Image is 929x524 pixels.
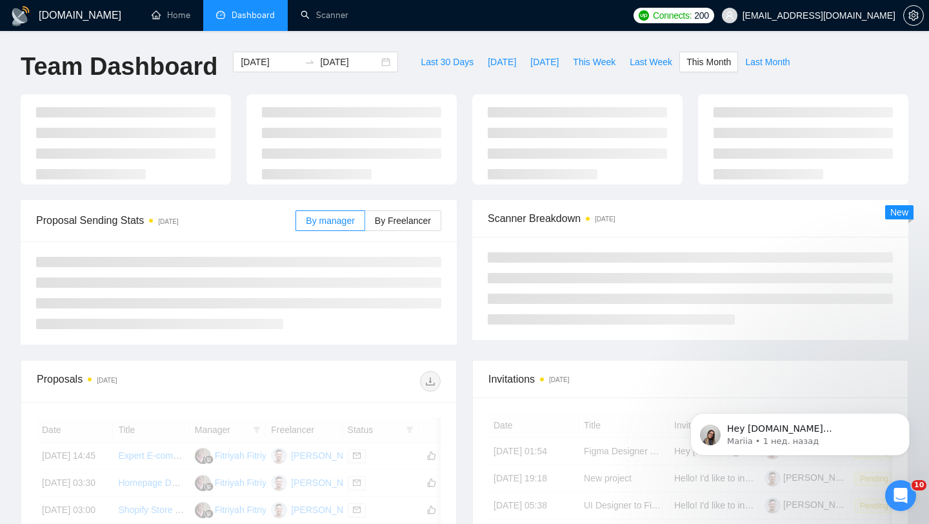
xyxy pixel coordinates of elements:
button: Last Week [623,52,679,72]
time: [DATE] [549,376,569,383]
button: [DATE] [523,52,566,72]
button: This Month [679,52,738,72]
iframe: Intercom live chat [885,480,916,511]
time: [DATE] [595,216,615,223]
span: Connects: [653,8,692,23]
img: logo [10,6,31,26]
input: Start date [241,55,299,69]
input: End date [320,55,379,69]
button: [DATE] [481,52,523,72]
span: New [890,207,908,217]
button: setting [903,5,924,26]
span: 200 [694,8,708,23]
span: Scanner Breakdown [488,210,893,227]
span: to [305,57,315,67]
span: Proposal Sending Stats [36,212,295,228]
time: [DATE] [97,377,117,384]
a: searchScanner [301,10,348,21]
span: user [725,11,734,20]
iframe: Intercom notifications сообщение [671,386,929,476]
h1: Team Dashboard [21,52,217,82]
span: This Month [686,55,731,69]
button: Last 30 Days [414,52,481,72]
span: [DATE] [488,55,516,69]
span: dashboard [216,10,225,19]
span: swap-right [305,57,315,67]
span: 10 [912,480,926,490]
span: By Freelancer [375,216,431,226]
time: [DATE] [158,218,178,225]
span: setting [904,10,923,21]
span: By manager [306,216,354,226]
button: This Week [566,52,623,72]
img: upwork-logo.png [639,10,649,21]
div: Proposals [37,371,239,392]
span: This Week [573,55,615,69]
span: [DATE] [530,55,559,69]
span: Dashboard [232,10,275,21]
button: Last Month [738,52,797,72]
a: setting [903,10,924,21]
span: Last Week [630,55,672,69]
span: Invitations [488,371,892,387]
span: Last 30 Days [421,55,474,69]
span: Last Month [745,55,790,69]
a: homeHome [152,10,190,21]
